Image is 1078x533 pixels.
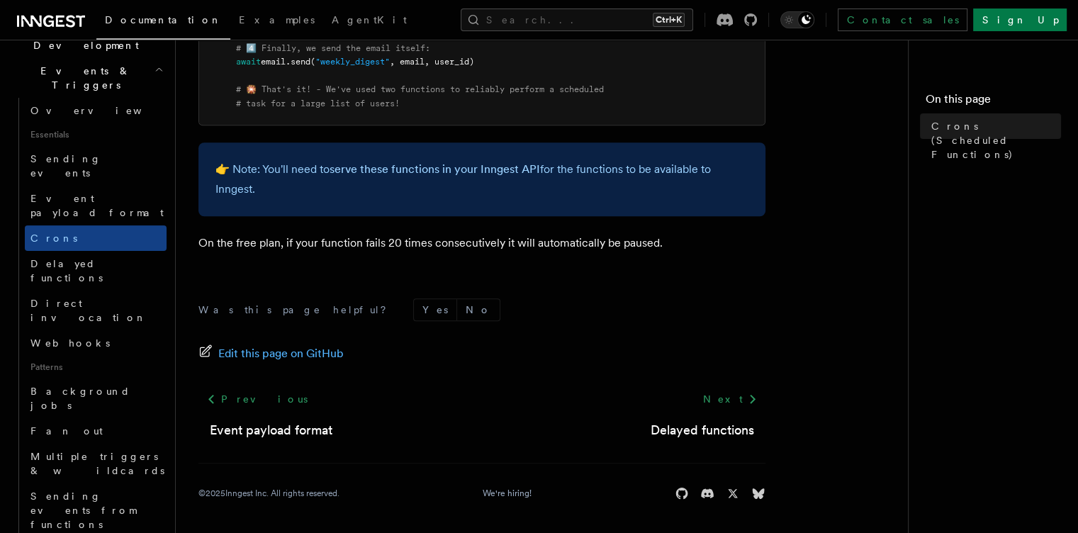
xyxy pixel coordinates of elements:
[926,91,1061,113] h4: On this page
[239,14,315,26] span: Examples
[11,64,155,92] span: Events & Triggers
[25,330,167,356] a: Webhooks
[30,193,164,218] span: Event payload format
[694,386,765,412] a: Next
[25,378,167,418] a: Background jobs
[210,420,332,440] a: Event payload format
[30,490,136,530] span: Sending events from functions
[25,146,167,186] a: Sending events
[215,159,748,199] p: 👉 Note: You'll need to for the functions to be available to Inngest.
[457,299,500,320] button: No
[330,162,540,176] a: serve these functions in your Inngest API
[25,98,167,123] a: Overview
[390,57,474,67] span: , email, user_id)
[25,444,167,483] a: Multiple triggers & wildcards
[332,14,407,26] span: AgentKit
[651,420,754,440] a: Delayed functions
[25,123,167,146] span: Essentials
[198,386,315,412] a: Previous
[310,57,315,67] span: (
[198,303,396,317] p: Was this page helpful?
[236,99,400,108] span: # task for a large list of users!
[653,13,685,27] kbd: Ctrl+K
[973,9,1067,31] a: Sign Up
[25,251,167,291] a: Delayed functions
[25,186,167,225] a: Event payload format
[25,418,167,444] a: Fan out
[25,225,167,251] a: Crons
[483,488,532,499] a: We're hiring!
[291,57,310,67] span: send
[926,113,1061,167] a: Crons (Scheduled Functions)
[323,4,415,38] a: AgentKit
[198,233,765,253] p: On the free plan, if your function fails 20 times consecutively it will automatically be paused.
[30,232,77,244] span: Crons
[96,4,230,40] a: Documentation
[315,57,390,67] span: "weekly_digest"
[30,105,176,116] span: Overview
[780,11,814,28] button: Toggle dark mode
[198,344,344,364] a: Edit this page on GitHub
[218,344,344,364] span: Edit this page on GitHub
[30,337,110,349] span: Webhooks
[261,57,286,67] span: email
[30,153,101,179] span: Sending events
[105,14,222,26] span: Documentation
[30,386,130,411] span: Background jobs
[30,451,164,476] span: Multiple triggers & wildcards
[461,9,693,31] button: Search...Ctrl+K
[198,488,339,499] div: © 2025 Inngest Inc. All rights reserved.
[30,298,147,323] span: Direct invocation
[414,299,456,320] button: Yes
[236,57,261,67] span: await
[838,9,967,31] a: Contact sales
[30,258,103,284] span: Delayed functions
[230,4,323,38] a: Examples
[931,119,1061,162] span: Crons (Scheduled Functions)
[25,356,167,378] span: Patterns
[11,58,167,98] button: Events & Triggers
[236,43,430,53] span: # 4️⃣ Finally, we send the email itself:
[236,84,604,94] span: # 🎇 That's it! - We've used two functions to reliably perform a scheduled
[286,57,291,67] span: .
[30,425,103,437] span: Fan out
[25,291,167,330] a: Direct invocation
